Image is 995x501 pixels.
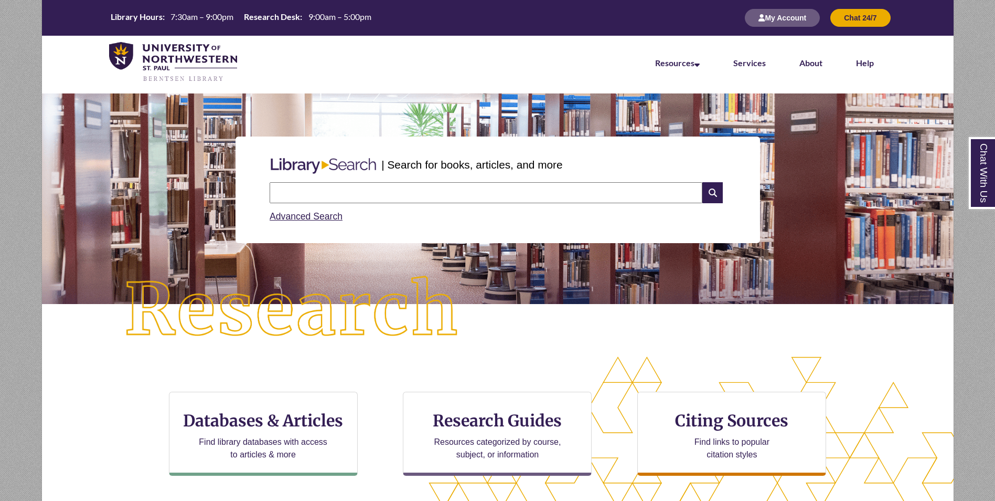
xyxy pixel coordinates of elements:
img: Research [87,239,497,382]
span: 9:00am – 5:00pm [308,12,371,22]
a: Advanced Search [270,211,343,222]
a: My Account [745,13,820,22]
a: Research Guides Resources categorized by course, subject, or information [403,392,592,476]
a: Databases & Articles Find library databases with access to articles & more [169,392,358,476]
th: Library Hours: [106,11,166,23]
i: Search [702,182,722,203]
p: Find links to popular citation styles [681,436,783,461]
a: Chat 24/7 [830,13,890,22]
h3: Citing Sources [668,411,796,431]
table: Hours Today [106,11,376,24]
h3: Databases & Articles [178,411,349,431]
a: Services [733,58,766,68]
button: Chat 24/7 [830,9,890,27]
a: Help [856,58,874,68]
a: Citing Sources Find links to popular citation styles [637,392,826,476]
h3: Research Guides [412,411,583,431]
p: | Search for books, articles, and more [381,156,562,173]
th: Research Desk: [240,11,304,23]
a: Resources [655,58,700,68]
span: 7:30am – 9:00pm [170,12,233,22]
p: Find library databases with access to articles & more [195,436,331,461]
a: About [799,58,822,68]
img: Libary Search [265,154,381,178]
img: UNWSP Library Logo [109,42,238,83]
button: My Account [745,9,820,27]
a: Hours Today [106,11,376,25]
p: Resources categorized by course, subject, or information [429,436,566,461]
